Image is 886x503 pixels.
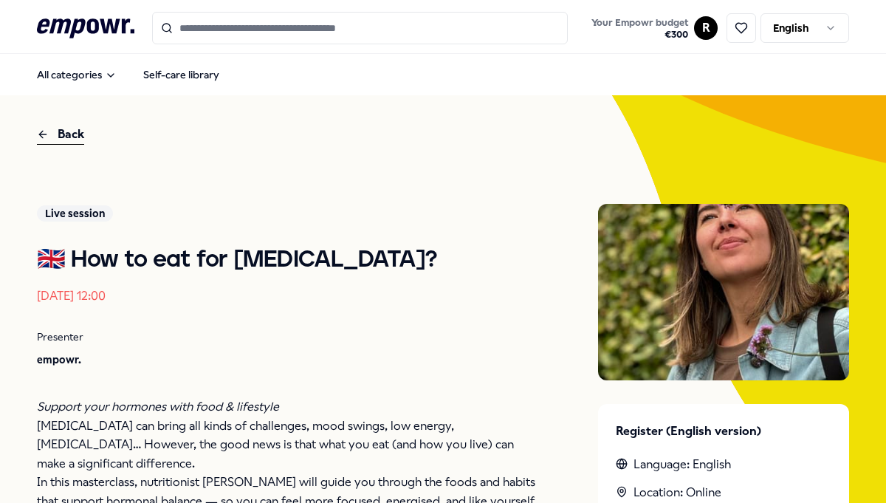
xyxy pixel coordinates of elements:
a: Your Empowr budget€300 [585,13,694,44]
input: Search for products, categories or subcategories [152,12,568,44]
div: Location: Online [616,483,831,502]
p: Register (English version) [616,422,831,441]
button: R [694,16,718,40]
img: Presenter image [598,204,849,380]
span: Your Empowr budget [591,17,688,29]
button: Your Empowr budget€300 [588,14,691,44]
div: Live session [37,205,113,222]
em: Support your hormones with food & lifestyle [37,400,279,414]
div: Language: English [616,455,831,474]
div: Back [37,125,84,145]
p: empowr. [37,352,539,368]
p: Presenter [37,329,539,345]
time: [DATE] 12:00 [37,289,106,303]
button: All categories [25,60,128,89]
span: € 300 [591,29,688,41]
h1: 🇬🇧 How to eat for [MEDICAL_DATA]? [37,245,539,275]
a: Self-care library [131,60,231,89]
p: [MEDICAL_DATA] can bring all kinds of challenges, mood swings, low energy, [MEDICAL_DATA]… Howeve... [37,417,539,473]
nav: Main [25,60,231,89]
